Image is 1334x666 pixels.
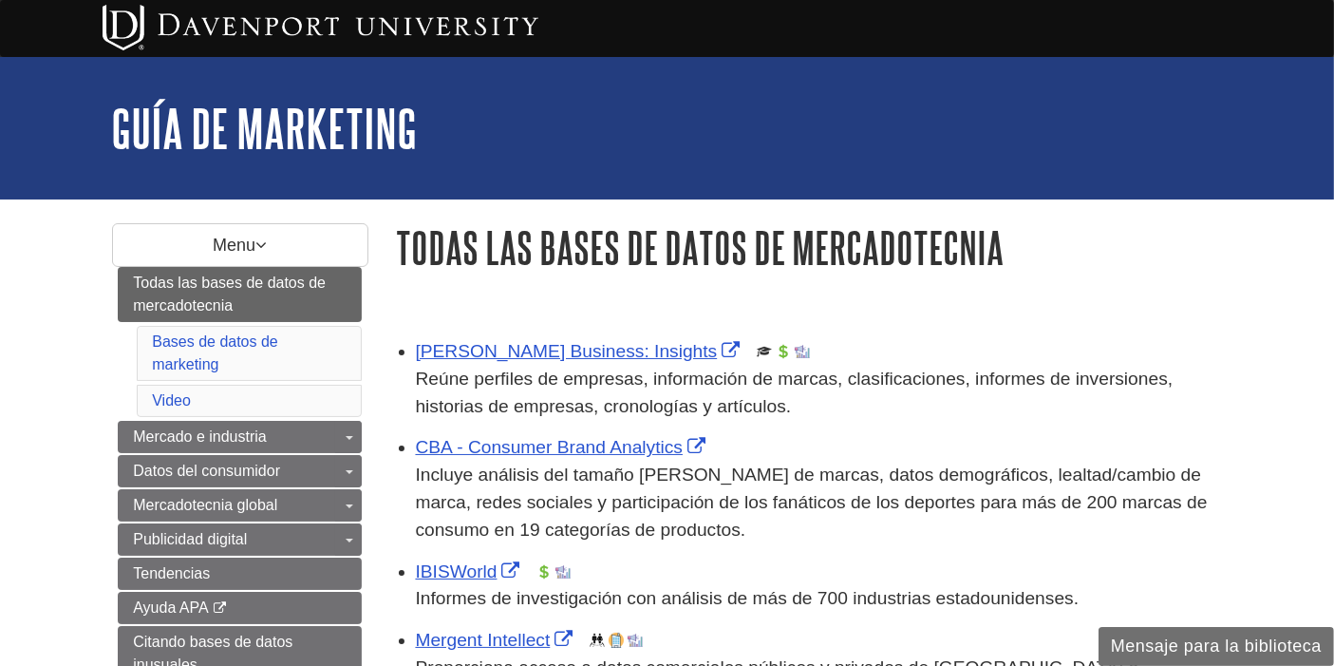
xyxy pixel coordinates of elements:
span: Ayuda APA [133,599,208,616]
span: Publicidad digital [133,531,247,547]
img: Industry Report [555,564,571,580]
i: This link opens in a new window [212,602,228,615]
a: Link opens in new window [416,341,745,361]
a: Link opens in new window [416,630,578,650]
img: Financial Report [776,344,791,359]
span: Mercadotecnia global [133,497,277,513]
span: Todas las bases de datos de mercadotecnia [133,275,326,314]
a: Guía de Marketing [112,99,418,158]
button: Mensaje para la biblioteca [1099,627,1334,666]
a: Link opens in new window [416,437,711,457]
p: Incluye análisis del tamaño [PERSON_NAME] de marcas, datos demográficos, lealtad/cambio de marca,... [416,462,1223,543]
img: Financial Report [536,564,552,580]
img: Demographics [590,633,605,648]
a: Ayuda APA [118,592,362,624]
p: Informes de investigación con análisis de más de 700 industrias estadounidenses. [416,585,1223,613]
h1: Todas las bases de datos de mercadotecnia [397,223,1223,272]
span: Datos del consumidor [133,463,280,479]
a: Video [152,392,191,409]
a: Publicidad digital [118,523,362,556]
a: Mercado e industria [118,421,362,453]
img: Scholarly or Peer Reviewed [757,344,772,359]
img: Industry Report [628,633,643,648]
a: Bases de datos de marketing [152,333,278,372]
a: Datos del consumidor [118,455,362,487]
img: Davenport University [103,5,538,50]
a: Link opens in new window [416,561,525,581]
img: Industry Report [795,344,810,359]
span: Mercado e industria [133,428,267,445]
a: Tendencias [118,558,362,590]
a: Todas las bases de datos de mercadotecnia [118,267,362,322]
img: Company Information [609,633,624,648]
span: Tendencias [133,565,210,581]
a: Mercadotecnia global [118,489,362,522]
p: Menu [112,223,368,267]
p: Reúne perfiles de empresas, información de marcas, clasificaciones, informes de inversiones, hist... [416,366,1223,421]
